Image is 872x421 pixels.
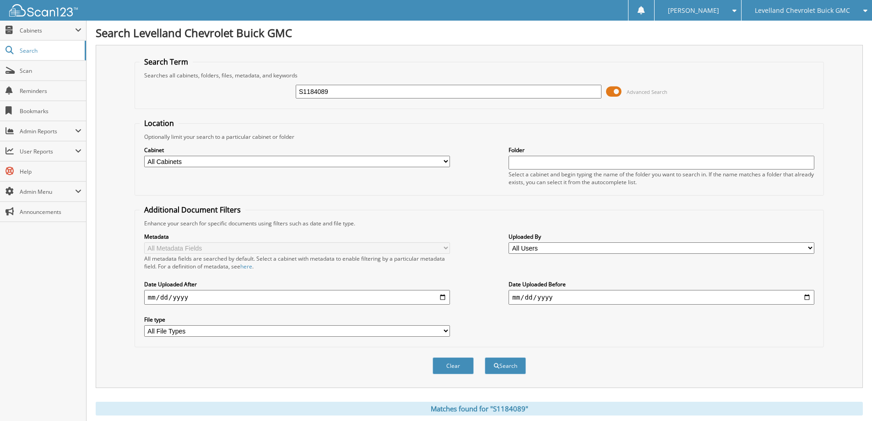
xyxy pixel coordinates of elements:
[140,219,819,227] div: Enhance your search for specific documents using filters such as date and file type.
[755,8,850,13] span: Levelland Chevrolet Buick GMC
[509,280,814,288] label: Date Uploaded Before
[140,118,179,128] legend: Location
[20,188,75,196] span: Admin Menu
[20,47,80,55] span: Search
[509,146,814,154] label: Folder
[140,133,819,141] div: Optionally limit your search to a particular cabinet or folder
[140,205,245,215] legend: Additional Document Filters
[144,290,450,305] input: start
[140,71,819,79] div: Searches all cabinets, folders, files, metadata, and keywords
[433,357,474,374] button: Clear
[240,262,252,270] a: here
[20,127,75,135] span: Admin Reports
[20,168,81,175] span: Help
[144,233,450,241] label: Metadata
[96,25,863,40] h1: Search Levelland Chevrolet Buick GMC
[20,87,81,95] span: Reminders
[509,170,814,186] div: Select a cabinet and begin typing the name of the folder you want to search in. If the name match...
[144,280,450,288] label: Date Uploaded After
[509,233,814,241] label: Uploaded By
[144,255,450,270] div: All metadata fields are searched by default. Select a cabinet with metadata to enable filtering b...
[20,148,75,155] span: User Reports
[627,88,667,95] span: Advanced Search
[144,316,450,323] label: File type
[140,57,193,67] legend: Search Term
[20,67,81,75] span: Scan
[144,146,450,154] label: Cabinet
[20,27,75,34] span: Cabinets
[668,8,719,13] span: [PERSON_NAME]
[20,107,81,115] span: Bookmarks
[20,208,81,216] span: Announcements
[9,4,78,16] img: scan123-logo-white.svg
[485,357,526,374] button: Search
[96,402,863,416] div: Matches found for "S1184089"
[509,290,814,305] input: end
